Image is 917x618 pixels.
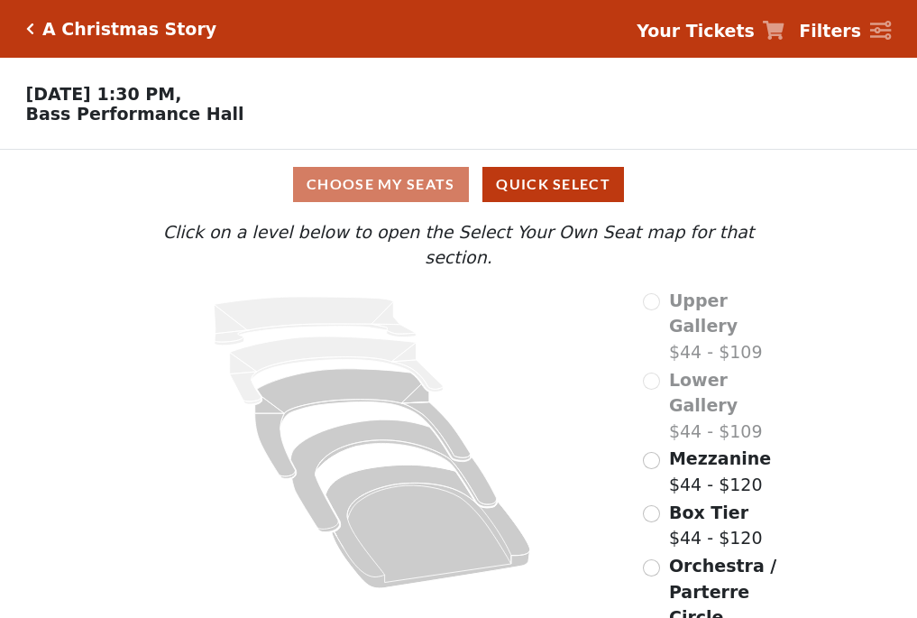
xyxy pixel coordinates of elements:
[326,465,531,588] path: Orchestra / Parterre Circle - Seats Available: 84
[482,167,624,202] button: Quick Select
[669,367,790,445] label: $44 - $109
[215,297,417,346] path: Upper Gallery - Seats Available: 0
[669,291,738,337] span: Upper Gallery
[799,21,861,41] strong: Filters
[669,503,748,522] span: Box Tier
[669,500,763,551] label: $44 - $120
[127,219,789,271] p: Click on a level below to open the Select Your Own Seat map for that section.
[26,23,34,35] a: Click here to go back to filters
[42,19,216,40] h5: A Christmas Story
[669,446,771,497] label: $44 - $120
[637,18,784,44] a: Your Tickets
[669,288,790,365] label: $44 - $109
[230,337,444,404] path: Lower Gallery - Seats Available: 0
[669,448,771,468] span: Mezzanine
[637,21,755,41] strong: Your Tickets
[669,370,738,416] span: Lower Gallery
[799,18,891,44] a: Filters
